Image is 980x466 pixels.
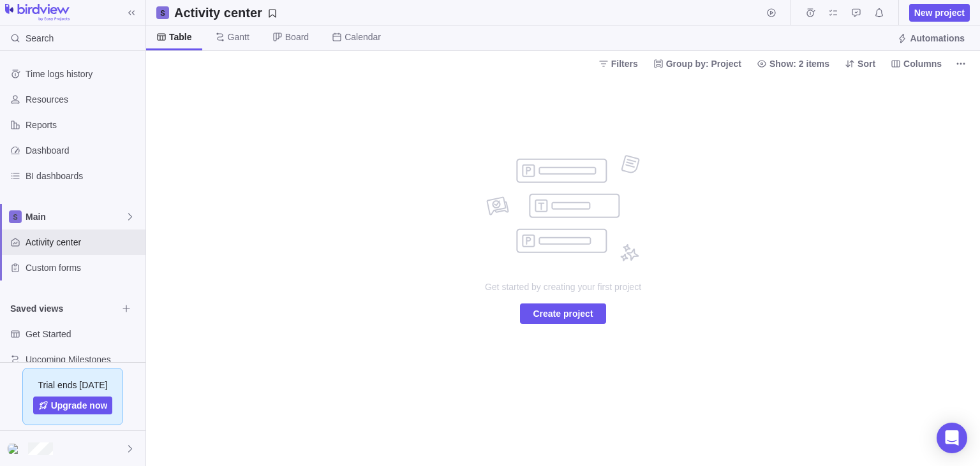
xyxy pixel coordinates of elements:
[169,4,283,22] span: Save your current layout and filters as a View
[593,55,643,73] span: Filters
[666,57,741,70] span: Group by: Project
[26,353,140,366] span: Upcoming Milestones
[914,6,965,19] span: New project
[436,76,691,466] div: no data to show
[840,55,880,73] span: Sort
[117,300,135,317] span: Browse views
[857,57,875,70] span: Sort
[26,144,140,157] span: Dashboard
[5,4,70,22] img: logo
[892,29,970,47] span: Automations
[824,4,842,22] span: My assignments
[51,399,108,412] span: Upgrade now
[169,31,192,43] span: Table
[611,57,638,70] span: Filters
[26,261,140,274] span: Custom forms
[910,32,965,45] span: Automations
[26,170,140,182] span: BI dashboards
[8,441,23,456] div: Victim
[520,303,605,324] span: Create project
[38,379,108,391] span: Trial ends [DATE]
[174,4,262,22] h2: Activity center
[801,4,819,22] span: Time logs
[762,4,780,22] span: Start timer
[886,55,947,73] span: Columns
[870,10,888,20] a: Notifications
[533,306,593,321] span: Create project
[10,302,117,315] span: Saved views
[285,31,309,43] span: Board
[26,210,125,223] span: Main
[903,57,942,70] span: Columns
[26,93,140,106] span: Resources
[26,119,140,131] span: Reports
[870,4,888,22] span: Notifications
[801,10,819,20] a: Time logs
[26,68,140,80] span: Time logs history
[952,55,970,73] span: More actions
[824,10,842,20] a: My assignments
[769,57,829,70] span: Show: 2 items
[909,4,970,22] span: New project
[8,444,23,454] img: Show
[228,31,249,43] span: Gantt
[847,10,865,20] a: Approval requests
[847,4,865,22] span: Approval requests
[648,55,746,73] span: Group by: Project
[436,280,691,293] span: Get started by creating your first project
[752,55,835,73] span: Show: 2 items
[33,397,113,414] a: Upgrade now
[26,236,140,249] span: Activity center
[26,32,54,45] span: Search
[26,328,140,340] span: Get Started
[937,423,967,453] div: Open Intercom Messenger
[345,31,381,43] span: Calendar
